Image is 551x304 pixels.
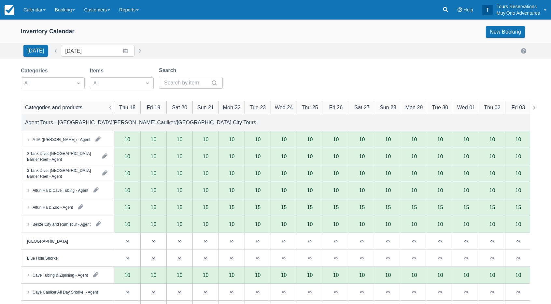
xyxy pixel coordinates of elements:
div: 10 [323,165,349,182]
div: 10 [151,171,157,176]
div: 10 [166,165,192,182]
div: ∞ [166,250,192,267]
div: 10 [385,188,391,193]
div: Tue 23 [250,103,266,111]
div: ∞ [375,233,401,250]
div: 10 [411,154,417,159]
div: ∞ [479,250,505,267]
div: 10 [271,148,297,165]
div: 10 [516,221,521,227]
div: 10 [177,272,183,278]
div: 10 [516,188,521,193]
div: 10 [359,137,365,142]
div: 10 [203,272,209,278]
div: 10 [114,148,140,165]
div: 10 [437,137,443,142]
span: Dropdown icon [144,80,151,86]
div: 10 [245,165,271,182]
div: ∞ [140,250,166,267]
div: 10 [255,137,261,142]
div: ∞ [401,250,427,267]
div: Wed 24 [275,103,293,111]
div: ∞ [360,255,364,261]
div: 10 [219,148,245,165]
div: Sun 28 [380,103,396,111]
div: 10 [203,188,209,193]
div: 15 [359,205,365,210]
div: ∞ [490,238,494,244]
div: ∞ [204,289,207,295]
div: Inventory Calendar [21,28,75,35]
div: 10 [333,171,339,176]
div: ∞ [438,255,442,261]
div: 10 [411,137,417,142]
div: 3 Tank Dive: [GEOGRAPHIC_DATA] Barrier Reef - Agent [27,167,97,179]
div: 10 [307,272,313,278]
div: 10 [516,137,521,142]
div: 10 [437,154,443,159]
div: 10 [151,154,157,159]
div: ∞ [464,255,468,261]
div: 10 [333,272,339,278]
div: 10 [437,188,443,193]
input: Search by item [164,77,210,89]
div: 10 [307,188,313,193]
div: 10 [505,148,531,165]
div: Blue Hole Snorkel [27,255,59,261]
div: 10 [177,188,183,193]
div: 10 [140,165,166,182]
div: ∞ [204,255,207,261]
div: 10 [437,272,443,278]
div: 10 [307,221,313,227]
div: ∞ [192,250,219,267]
div: 10 [124,154,130,159]
div: 10 [140,148,166,165]
div: ∞ [245,233,271,250]
div: 10 [255,188,261,193]
div: ∞ [453,233,479,250]
div: 15 [463,205,469,210]
div: 10 [151,188,157,193]
div: 10 [359,221,365,227]
div: 10 [124,272,130,278]
div: ∞ [166,233,192,250]
span: Dropdown icon [75,80,82,86]
div: Tue 30 [432,103,448,111]
div: 10 [489,221,495,227]
div: ∞ [427,250,453,267]
div: 10 [229,188,235,193]
div: 10 [411,221,417,227]
div: ∞ [230,289,233,295]
div: Fri 03 [512,103,525,111]
div: 10 [453,165,479,182]
div: ∞ [308,255,312,261]
div: 10 [203,221,209,227]
div: Thu 02 [484,103,500,111]
div: 10 [375,148,401,165]
div: ∞ [114,250,140,267]
div: 10 [427,148,453,165]
div: 10 [255,272,261,278]
label: Search [159,67,179,74]
div: 10 [333,137,339,142]
div: ∞ [219,250,245,267]
div: ∞ [349,233,375,250]
div: ∞ [178,238,181,244]
div: ∞ [152,255,155,261]
div: 10 [516,171,521,176]
div: ∞ [412,238,416,244]
div: ∞ [230,255,233,261]
div: 10 [203,171,209,176]
div: 10 [229,221,235,227]
div: 10 [307,137,313,142]
div: Mon 29 [405,103,423,111]
div: 10 [281,221,287,227]
div: 10 [192,165,219,182]
div: ∞ [386,238,390,244]
span: Help [463,7,473,12]
div: Altun Ha & Cave Tubing - Agent [33,187,88,193]
div: Thu 25 [302,103,318,111]
div: 10 [177,137,183,142]
div: Sat 27 [354,103,370,111]
div: ∞ [438,238,442,244]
